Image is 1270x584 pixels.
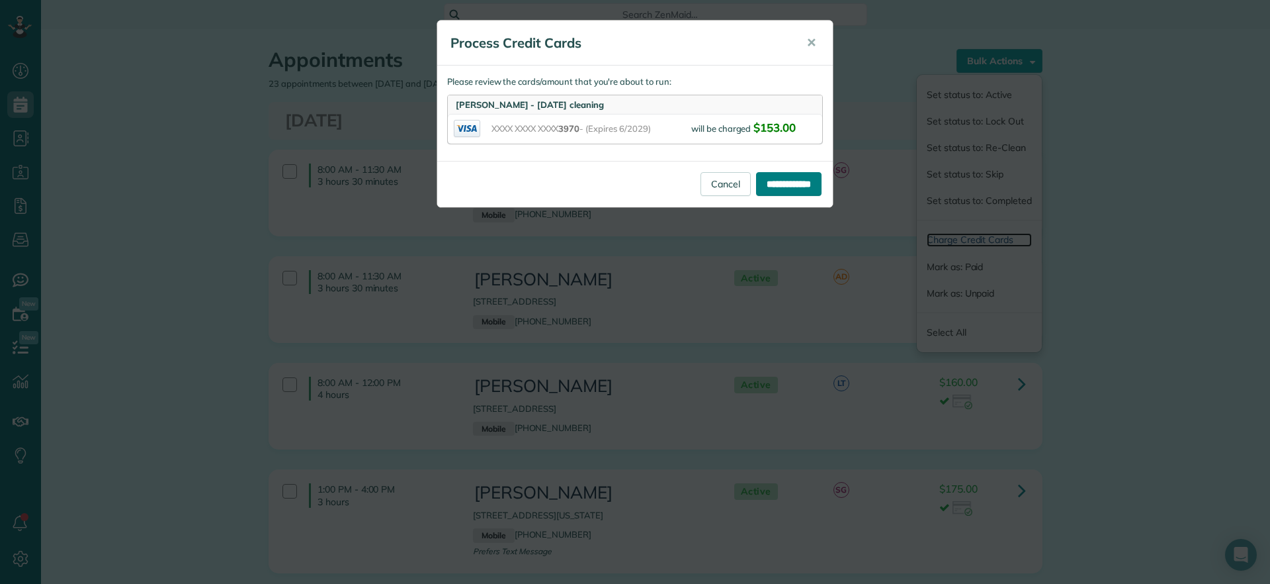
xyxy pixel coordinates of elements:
div: will be charged [691,120,817,138]
a: Cancel [700,172,751,196]
span: 3970 [558,123,579,134]
div: Please review the cards/amount that you're about to run: [437,66,833,161]
h5: Process Credit Cards [450,34,788,52]
div: [PERSON_NAME] - [DATE] cleaning [448,95,822,115]
span: XXXX XXXX XXXX - (Expires 6/2029) [491,122,691,135]
span: ✕ [806,35,816,50]
span: $153.00 [753,121,796,134]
